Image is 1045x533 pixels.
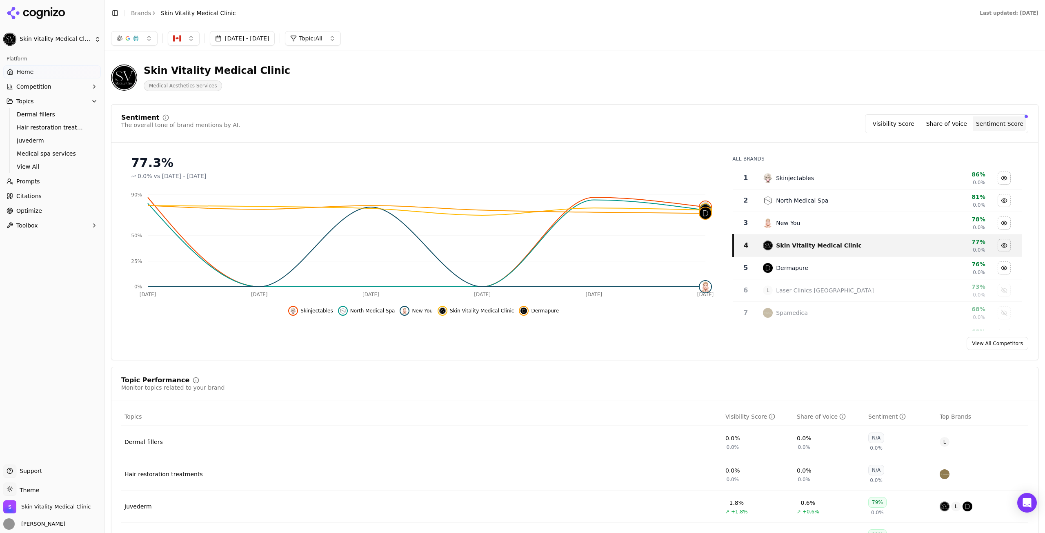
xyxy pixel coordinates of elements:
[144,64,290,77] div: Skin Vitality Medical Clinic
[729,499,744,507] div: 1.8%
[736,263,755,273] div: 5
[3,219,101,232] button: Toolbox
[920,116,973,131] button: Share of Voice
[519,306,559,316] button: Hide dermapure data
[251,292,268,297] tspan: [DATE]
[13,109,91,120] a: Dermal fillers
[400,306,433,316] button: Hide new you data
[17,123,88,132] span: Hair restoration treatments
[731,508,748,515] span: +1.8%
[803,508,819,515] span: +0.6%
[520,308,527,314] img: dermapure
[867,116,920,131] button: Visibility Score
[299,34,322,42] span: Topic: All
[161,9,236,17] span: Skin Vitality Medical Clinic
[733,234,1022,257] tr: 4skin vitality medical clinicSkin Vitality Medical Clinic77%0.0%Hide skin vitality medical clinic...
[154,172,207,180] span: vs [DATE] - [DATE]
[125,502,152,511] div: Juvederm
[16,97,34,105] span: Topics
[801,499,816,507] div: 0.6%
[474,292,491,297] tspan: [DATE]
[733,167,1022,190] tr: 1skinjectablesSkinjectables86%0.0%Hide skinjectables data
[3,175,101,188] a: Prompts
[131,9,236,17] nav: breadcrumb
[121,114,159,121] div: Sentiment
[131,10,151,16] a: Brands
[438,306,514,316] button: Hide skin vitality medical clinic data
[940,413,971,421] span: Top Brands
[17,68,33,76] span: Home
[909,215,985,223] div: 78%
[173,34,181,42] img: CA
[3,95,101,108] button: Topics
[16,467,42,475] span: Support
[450,308,514,314] span: Skin Vitality Medical Clinic
[732,167,1022,414] div: Data table
[776,286,874,294] div: Laser Clinics [GEOGRAPHIC_DATA]
[531,308,559,314] span: Dermapure
[125,470,203,478] a: Hair restoration treatments
[111,65,137,91] img: Skin Vitality Medical Clinic
[776,219,800,227] div: New You
[17,163,88,171] span: View All
[1017,493,1037,513] div: Open Intercom Messenger
[697,292,714,297] tspan: [DATE]
[736,308,755,318] div: 7
[998,194,1011,207] button: Hide north medical spa data
[951,502,961,511] span: L
[776,241,861,250] div: Skin Vitality Medical Clinic
[17,110,88,118] span: Dermal fillers
[17,149,88,158] span: Medical spa services
[725,434,740,442] div: 0.0%
[998,239,1011,252] button: Hide skin vitality medical clinic data
[700,204,711,216] img: skin vitality medical clinic
[763,218,773,228] img: new you
[998,261,1011,274] button: Hide dermapure data
[868,413,906,421] div: Sentiment
[797,413,846,421] div: Share of Voice
[3,500,16,513] img: Skin Vitality Medical Clinic
[776,174,814,182] div: Skinjectables
[732,156,1022,162] div: All Brands
[17,136,88,145] span: Juvederm
[763,173,773,183] img: skinjectables
[909,260,985,268] div: 76%
[700,201,711,213] img: skinjectables
[973,116,1026,131] button: Sentiment Score
[586,292,603,297] tspan: [DATE]
[736,218,755,228] div: 3
[121,384,225,392] div: Monitor topics related to your brand
[909,305,985,313] div: 68%
[936,408,1028,426] th: Top Brands
[140,292,156,297] tspan: [DATE]
[940,502,949,511] img: skin vitality medical clinic
[125,438,163,446] div: Dermal fillers
[3,518,65,530] button: Open user button
[865,408,936,426] th: sentiment
[736,196,755,205] div: 2
[121,408,722,426] th: Topics
[3,65,101,78] a: Home
[909,283,985,291] div: 73%
[797,508,801,515] span: ↗
[300,308,333,314] span: Skinjectables
[973,224,985,231] span: 0.0%
[16,221,38,230] span: Toolbox
[700,281,711,292] img: new you
[138,172,152,180] span: 0.0%
[868,465,884,475] div: N/A
[737,241,755,250] div: 4
[909,193,985,201] div: 81%
[362,292,379,297] tspan: [DATE]
[131,233,142,239] tspan: 50%
[144,80,222,91] span: Medical Aesthetics Services
[13,148,91,159] a: Medical spa services
[733,324,1022,347] tr: 68%Show laserbody md data
[3,518,15,530] img: Sam Walker
[3,33,16,46] img: Skin Vitality Medical Clinic
[973,269,985,276] span: 0.0%
[134,284,142,290] tspan: 0%
[871,509,884,516] span: 0.0%
[973,247,985,253] span: 0.0%
[350,308,395,314] span: North Medical Spa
